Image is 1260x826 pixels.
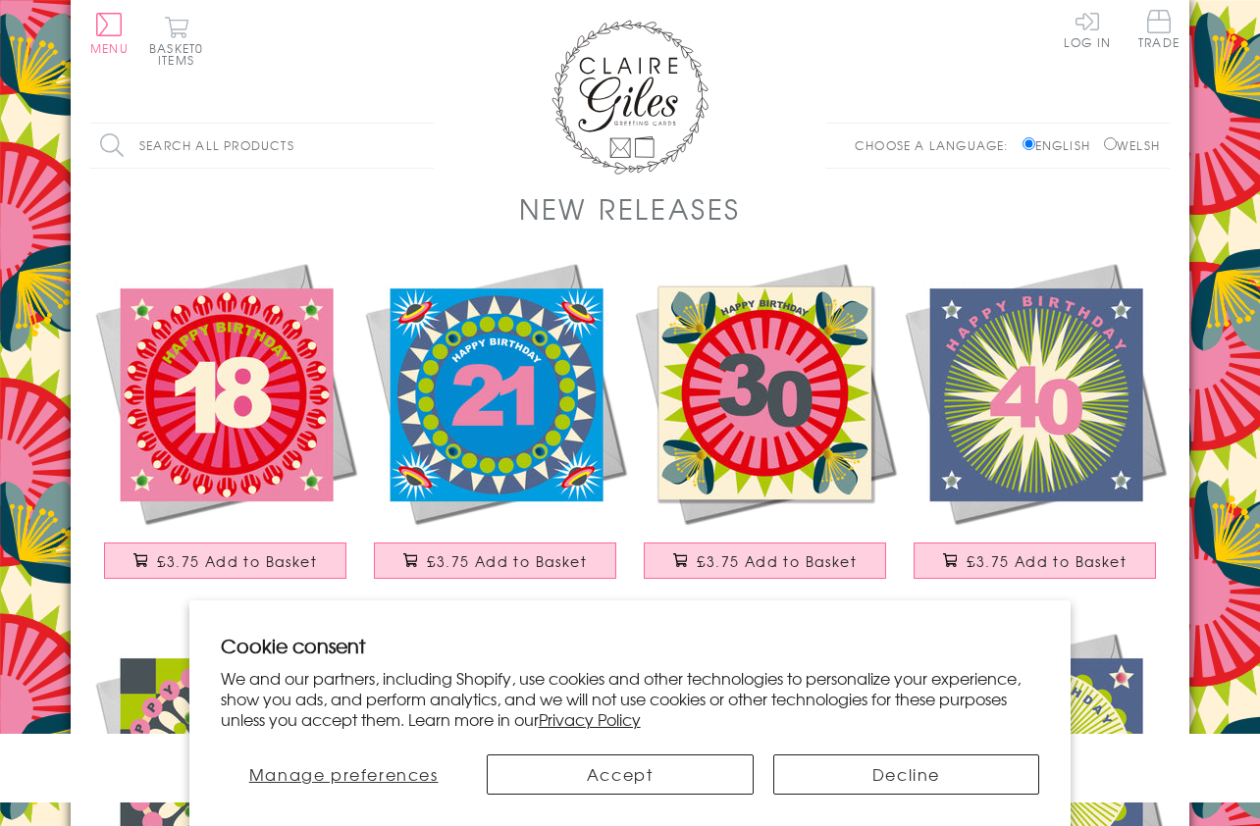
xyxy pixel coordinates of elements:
span: Trade [1138,10,1180,48]
a: Birthday Card, Age 18 - Pink Circle, Happy 18th Birthday, Embellished with pompoms £3.75 Add to B... [90,258,360,598]
button: £3.75 Add to Basket [104,542,347,579]
button: Basket0 items [149,16,203,66]
span: £3.75 Add to Basket [697,551,857,571]
input: Search all products [90,124,434,168]
a: Birthday Card, Age 40 - Starburst, Happy 40th Birthday, Embellished with pompoms £3.75 Add to Basket [900,258,1170,598]
p: Choose a language: [855,136,1019,154]
button: £3.75 Add to Basket [374,542,617,579]
input: English [1023,137,1035,150]
label: English [1023,136,1100,154]
a: Trade [1138,10,1180,52]
h1: New Releases [519,188,741,229]
img: Birthday Card, Age 30 - Flowers, Happy 30th Birthday, Embellished with pompoms [630,258,900,528]
a: Birthday Card, Age 21 - Blue Circle, Happy 21st Birthday, Embellished with pompoms £3.75 Add to B... [360,258,630,598]
span: Menu [90,39,129,57]
img: Birthday Card, Age 21 - Blue Circle, Happy 21st Birthday, Embellished with pompoms [360,258,630,528]
img: Claire Giles Greetings Cards [551,20,709,175]
button: Decline [773,754,1040,795]
a: Log In [1064,10,1111,48]
button: £3.75 Add to Basket [644,542,887,579]
button: £3.75 Add to Basket [914,542,1157,579]
img: Birthday Card, Age 40 - Starburst, Happy 40th Birthday, Embellished with pompoms [900,258,1170,528]
p: We and our partners, including Shopify, use cookies and other technologies to personalize your ex... [221,668,1040,729]
a: Birthday Card, Age 30 - Flowers, Happy 30th Birthday, Embellished with pompoms £3.75 Add to Basket [630,258,900,598]
button: Accept [487,754,754,795]
button: Menu [90,13,129,54]
input: Welsh [1104,137,1117,150]
button: Manage preferences [221,754,467,795]
h2: Cookie consent [221,632,1040,659]
span: £3.75 Add to Basket [427,551,587,571]
input: Search [414,124,434,168]
img: Birthday Card, Age 18 - Pink Circle, Happy 18th Birthday, Embellished with pompoms [90,258,360,528]
span: Manage preferences [249,762,439,786]
span: 0 items [158,39,203,69]
label: Welsh [1104,136,1160,154]
span: £3.75 Add to Basket [157,551,317,571]
a: Privacy Policy [539,707,641,731]
span: £3.75 Add to Basket [967,551,1127,571]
